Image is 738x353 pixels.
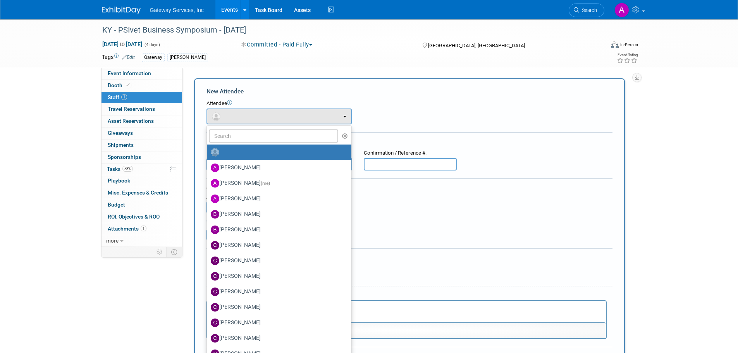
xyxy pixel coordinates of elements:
[211,226,219,234] img: B.jpg
[108,177,130,184] span: Playbook
[211,270,344,282] label: [PERSON_NAME]
[101,103,182,115] a: Travel Reservations
[108,142,134,148] span: Shipments
[211,257,219,265] img: C.jpg
[108,226,146,232] span: Attachments
[166,247,182,257] td: Toggle Event Tabs
[108,154,141,160] span: Sponsorships
[206,100,612,107] div: Attendee
[211,272,219,281] img: C.jpg
[107,166,133,172] span: Tasks
[211,224,344,236] label: [PERSON_NAME]
[108,189,168,196] span: Misc. Expenses & Credits
[108,201,125,208] span: Budget
[167,53,208,62] div: [PERSON_NAME]
[211,317,344,329] label: [PERSON_NAME]
[101,187,182,199] a: Misc. Expenses & Credits
[211,148,219,157] img: Unassigned-User-Icon.png
[559,40,638,52] div: Event Format
[211,288,219,296] img: C.jpg
[102,7,141,14] img: ExhibitDay
[101,199,182,211] a: Budget
[211,255,344,267] label: [PERSON_NAME]
[121,94,127,100] span: 1
[108,106,155,112] span: Travel Reservations
[108,214,160,220] span: ROI, Objectives & ROO
[150,7,204,13] span: Gateway Services, Inc
[239,41,315,49] button: Committed - Paid Fully
[101,127,182,139] a: Giveaways
[211,177,344,189] label: [PERSON_NAME]
[211,241,219,250] img: C.jpg
[206,185,612,192] div: Cost:
[108,94,127,100] span: Staff
[211,164,219,172] img: A.jpg
[101,115,182,127] a: Asset Reservations
[142,53,165,62] div: Gateway
[620,42,638,48] div: In-Person
[153,247,167,257] td: Personalize Event Tab Strip
[211,303,219,312] img: C.jpg
[211,210,219,219] img: B.jpg
[101,68,182,79] a: Event Information
[108,118,154,124] span: Asset Reservations
[211,319,219,327] img: C.jpg
[206,87,612,96] div: New Attendee
[261,181,270,186] span: (me)
[611,41,619,48] img: Format-Inperson.png
[108,130,133,136] span: Giveaways
[211,208,344,220] label: [PERSON_NAME]
[211,332,344,344] label: [PERSON_NAME]
[144,42,160,47] span: (4 days)
[614,3,629,17] img: Alyson Evans
[108,70,151,76] span: Event Information
[211,179,219,188] img: A.jpg
[101,164,182,175] a: Tasks58%
[428,43,525,48] span: [GEOGRAPHIC_DATA], [GEOGRAPHIC_DATA]
[141,226,146,231] span: 1
[102,41,143,48] span: [DATE] [DATE]
[579,7,597,13] span: Search
[211,286,344,298] label: [PERSON_NAME]
[211,334,219,343] img: C.jpg
[101,175,182,187] a: Playbook
[569,3,604,17] a: Search
[211,162,344,174] label: [PERSON_NAME]
[119,41,126,47] span: to
[206,138,612,146] div: Registration / Ticket Info (optional)
[102,53,135,62] td: Tags
[108,82,131,88] span: Booth
[106,238,119,244] span: more
[101,211,182,223] a: ROI, Objectives & ROO
[100,23,593,37] div: KY - PSIvet Business Symposium - [DATE]
[211,301,344,313] label: [PERSON_NAME]
[101,80,182,91] a: Booth
[101,152,182,163] a: Sponsorships
[211,195,219,203] img: A.jpg
[206,254,612,262] div: Misc. Attachments & Notes
[209,129,339,143] input: Search
[617,53,638,57] div: Event Rating
[206,292,607,299] div: Notes
[101,92,182,103] a: Staff1
[101,139,182,151] a: Shipments
[211,193,344,205] label: [PERSON_NAME]
[364,150,457,157] div: Confirmation / Reference #:
[122,166,133,172] span: 58%
[126,83,130,87] i: Booth reservation complete
[211,239,344,251] label: [PERSON_NAME]
[122,55,135,60] a: Edit
[101,235,182,247] a: more
[207,301,606,322] iframe: Rich Text Area
[101,223,182,235] a: Attachments1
